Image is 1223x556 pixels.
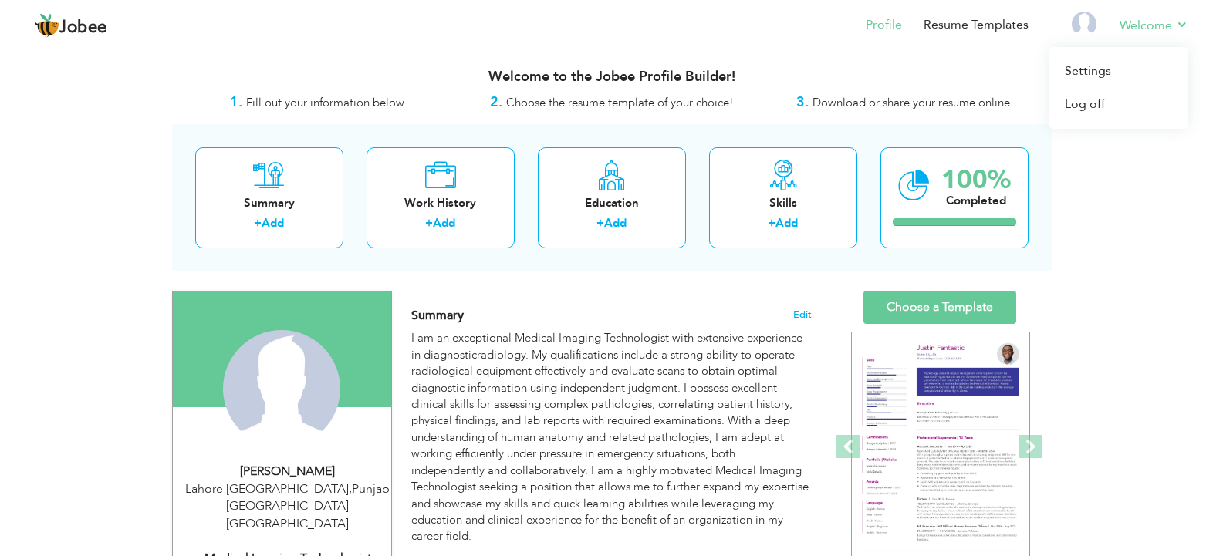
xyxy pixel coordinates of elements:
div: Summary [208,195,331,211]
a: Add [604,215,627,231]
a: Add [775,215,798,231]
a: Add [433,215,455,231]
div: I am an exceptional Medical Imaging Technologist with extensive experience in diagnosticradiology... [411,330,811,544]
label: + [254,215,262,231]
span: Choose the resume template of your choice! [506,95,734,110]
div: 100% [941,167,1011,193]
h3: Welcome to the Jobee Profile Builder! [172,69,1052,85]
img: Profile Img [1072,12,1096,36]
div: Lahore [GEOGRAPHIC_DATA] Punjab [GEOGRAPHIC_DATA] [GEOGRAPHIC_DATA] [184,480,391,534]
span: , [349,480,352,497]
div: Work History [379,195,502,211]
span: Fill out your information below. [246,95,407,110]
a: Log off [1049,88,1188,121]
label: + [425,215,433,231]
a: Add [262,215,284,231]
strong: 2. [490,93,502,112]
span: Summary [411,307,464,324]
h4: Adding a summary is a quick and easy way to highlight your experience and interests. [411,308,811,323]
img: jobee.io [35,13,59,38]
a: Choose a Template [863,291,1016,324]
div: [PERSON_NAME] [184,463,391,480]
div: Skills [721,195,845,211]
div: Completed [941,193,1011,209]
a: Profile [866,16,902,34]
strong: 3. [796,93,809,112]
span: Jobee [59,19,107,36]
div: Education [550,195,674,211]
a: Jobee [35,13,107,38]
strong: 1. [230,93,242,112]
span: Edit [793,309,812,320]
a: Welcome [1120,16,1188,35]
a: Settings [1049,55,1188,88]
label: + [596,215,604,231]
span: Download or share your resume online. [813,95,1013,110]
img: Tayyaba Salamat [223,330,340,447]
label: + [768,215,775,231]
a: Resume Templates [924,16,1029,34]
